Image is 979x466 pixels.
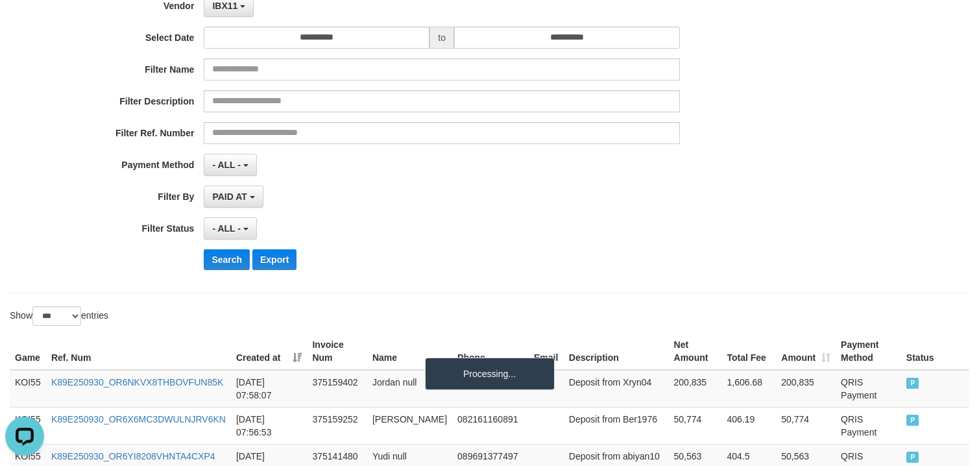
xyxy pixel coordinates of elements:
td: 200,835 [776,370,836,408]
select: Showentries [32,306,81,326]
span: PAID [906,378,919,389]
td: 50,774 [776,407,836,444]
a: K89E250930_OR6X6MC3DWULNJRV6KN [51,414,226,424]
td: 50,774 [669,407,722,444]
label: Show entries [10,306,108,326]
th: Payment Method [836,333,901,370]
td: [PERSON_NAME] [367,407,452,444]
button: - ALL - [204,217,256,239]
th: Description [564,333,669,370]
td: KOI55 [10,370,46,408]
a: K89E250930_OR6YI8208VHNTA4CXP4 [51,451,215,461]
a: K89E250930_OR6NKVX8THBOVFUN85K [51,377,223,387]
td: QRIS Payment [836,407,901,444]
span: IBX11 [212,1,237,11]
div: Processing... [425,358,555,390]
td: 375159252 [307,407,367,444]
td: 200,835 [669,370,722,408]
td: Deposit from Ber1976 [564,407,669,444]
td: KOI55 [10,407,46,444]
span: PAID [906,452,919,463]
span: - ALL - [212,160,241,170]
th: Game [10,333,46,370]
button: Open LiveChat chat widget [5,5,44,44]
th: Status [901,333,969,370]
td: [DATE] 07:56:53 [231,407,308,444]
th: Created at: activate to sort column ascending [231,333,308,370]
th: Amount: activate to sort column ascending [776,333,836,370]
td: 375159402 [307,370,367,408]
td: 406.19 [721,407,776,444]
td: Deposit from Xryn04 [564,370,669,408]
span: to [429,27,454,49]
td: QRIS Payment [836,370,901,408]
th: Email [529,333,564,370]
td: 1,606.68 [721,370,776,408]
span: - ALL - [212,223,241,234]
td: [DATE] 07:58:07 [231,370,308,408]
th: Invoice Num [307,333,367,370]
td: 082161160891 [452,407,529,444]
button: Export [252,249,296,270]
span: PAID [906,415,919,426]
th: Ref. Num [46,333,231,370]
td: Jordan null [367,370,452,408]
button: Search [204,249,250,270]
th: Net Amount [669,333,722,370]
th: Name [367,333,452,370]
th: Total Fee [721,333,776,370]
button: PAID AT [204,186,263,208]
th: Phone [452,333,529,370]
span: PAID AT [212,191,247,202]
button: - ALL - [204,154,256,176]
